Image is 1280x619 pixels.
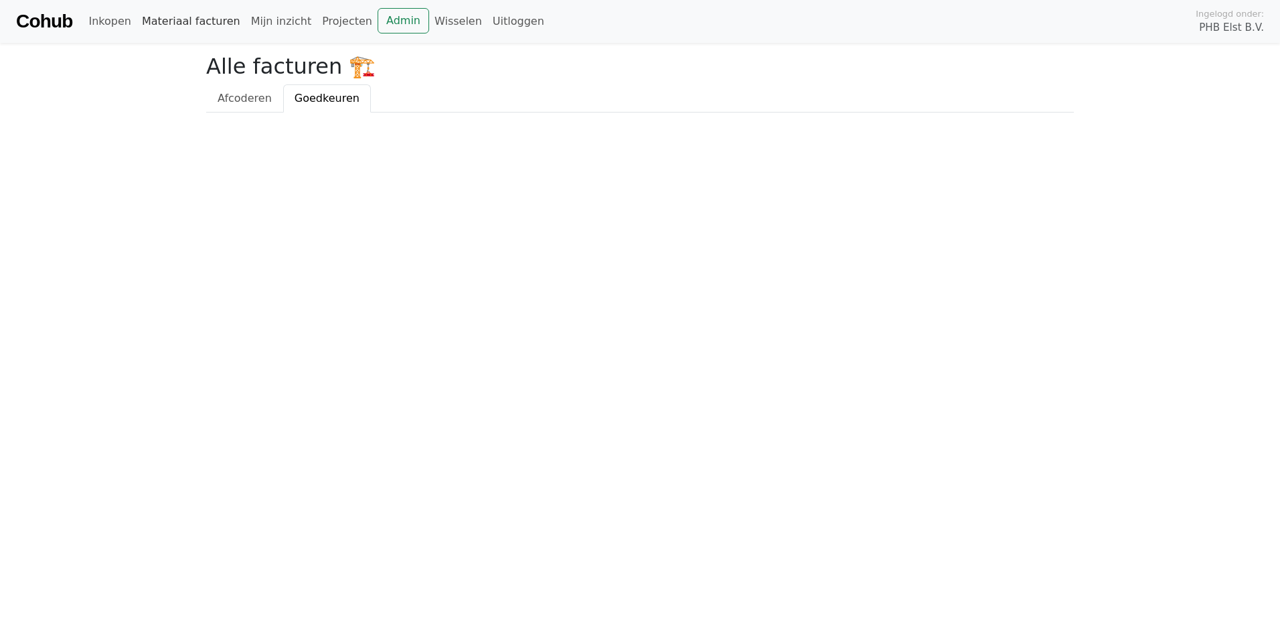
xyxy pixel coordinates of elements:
[283,84,371,113] a: Goedkeuren
[429,8,487,35] a: Wisselen
[206,54,1074,79] h2: Alle facturen 🏗️
[295,92,359,105] span: Goedkeuren
[83,8,136,35] a: Inkopen
[1199,20,1264,36] span: PHB Elst B.V.
[206,84,283,113] a: Afcoderen
[378,8,429,33] a: Admin
[1196,7,1264,20] span: Ingelogd onder:
[16,5,72,38] a: Cohub
[487,8,550,35] a: Uitloggen
[137,8,246,35] a: Materiaal facturen
[246,8,317,35] a: Mijn inzicht
[317,8,378,35] a: Projecten
[218,92,272,105] span: Afcoderen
